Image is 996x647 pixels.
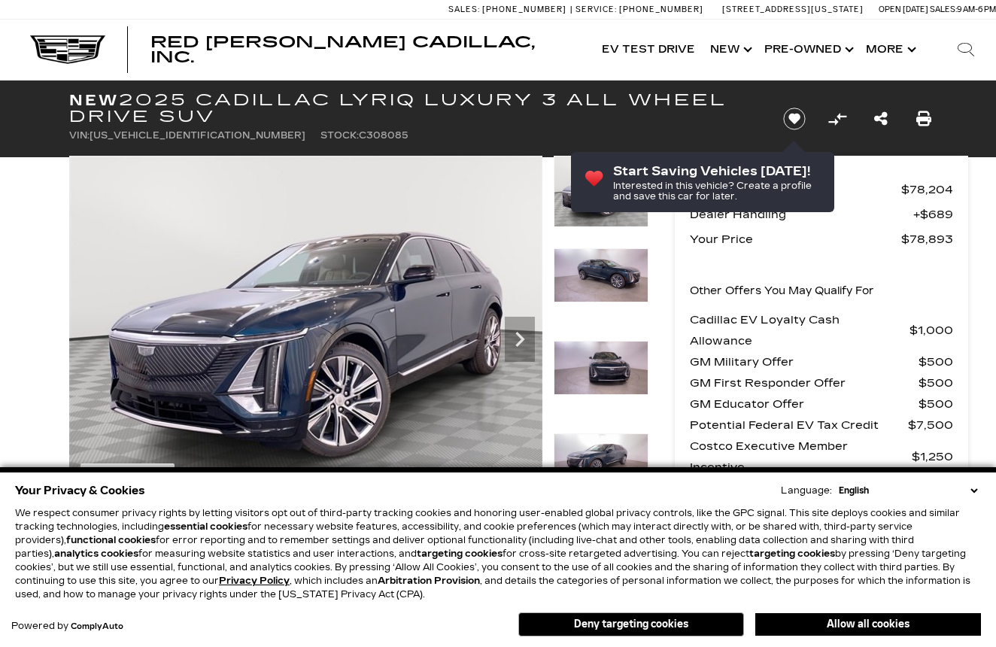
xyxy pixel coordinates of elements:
span: Open [DATE] [879,5,928,14]
span: GM Military Offer [690,351,919,372]
strong: functional cookies [66,535,156,545]
span: GM Educator Offer [690,393,919,415]
img: New 2025 Emerald Lake Metallic Cadillac Luxury 3 image 1 [69,156,542,511]
img: New 2025 Emerald Lake Metallic Cadillac Luxury 3 image 3 [554,341,648,395]
a: Potential Federal EV Tax Credit $7,500 [690,415,953,436]
a: Pre-Owned [757,20,858,80]
span: $7,500 [908,415,953,436]
a: Red [PERSON_NAME] Cadillac, Inc. [150,35,579,65]
span: Stock: [320,130,359,141]
span: Costco Executive Member Incentive [690,436,912,478]
span: [US_VEHICLE_IDENTIFICATION_NUMBER] [90,130,305,141]
span: VIN: [69,130,90,141]
strong: Arbitration Provision [378,576,480,586]
span: Service: [575,5,617,14]
select: Language Select [835,484,981,497]
span: $689 [913,204,953,225]
button: More [858,20,921,80]
a: Costco Executive Member Incentive $1,250 [690,436,953,478]
a: Service: [PHONE_NUMBER] [570,5,707,14]
img: New 2025 Emerald Lake Metallic Cadillac Luxury 3 image 4 [554,433,648,488]
span: GM First Responder Offer [690,372,919,393]
span: $500 [919,351,953,372]
strong: targeting cookies [417,548,503,559]
span: [PHONE_NUMBER] [619,5,703,14]
div: Next [505,317,535,362]
span: $1,000 [909,320,953,341]
a: Privacy Policy [219,576,290,586]
a: ComplyAuto [71,622,123,631]
span: C308085 [359,130,408,141]
span: Your Price [690,229,901,250]
a: Cadillac EV Loyalty Cash Allowance $1,000 [690,309,953,351]
img: New 2025 Emerald Lake Metallic Cadillac Luxury 3 image 2 [554,248,648,302]
div: Language: [781,486,832,495]
div: (47) Photos [80,463,175,500]
a: Dealer Handling $689 [690,204,953,225]
img: Cadillac Dark Logo with Cadillac White Text [30,35,105,64]
strong: targeting cookies [749,548,835,559]
a: Sales: [PHONE_NUMBER] [448,5,570,14]
span: Your Privacy & Cookies [15,480,145,501]
a: Share this New 2025 Cadillac LYRIQ Luxury 3 All Wheel Drive SUV [874,108,888,129]
span: $500 [919,393,953,415]
span: Red [PERSON_NAME] Cadillac, Inc. [150,33,535,66]
span: Sales: [930,5,957,14]
button: Allow all cookies [755,613,981,636]
a: [STREET_ADDRESS][US_STATE] [722,5,864,14]
a: GM First Responder Offer $500 [690,372,953,393]
a: GM Military Offer $500 [690,351,953,372]
span: Potential Federal EV Tax Credit [690,415,908,436]
strong: essential cookies [164,521,247,532]
a: GM Educator Offer $500 [690,393,953,415]
span: MSRP [690,179,901,200]
div: Powered by [11,621,123,631]
span: $500 [919,372,953,393]
strong: analytics cookies [54,548,138,559]
strong: New [69,91,119,109]
span: $1,250 [912,446,953,467]
span: Cadillac EV Loyalty Cash Allowance [690,309,909,351]
span: Sales: [448,5,480,14]
a: Print this New 2025 Cadillac LYRIQ Luxury 3 All Wheel Drive SUV [916,108,931,129]
button: Deny targeting cookies [518,612,744,636]
span: $78,204 [901,179,953,200]
span: $78,893 [901,229,953,250]
span: Dealer Handling [690,204,913,225]
h1: 2025 Cadillac LYRIQ Luxury 3 All Wheel Drive SUV [69,92,758,125]
a: MSRP $78,204 [690,179,953,200]
img: New 2025 Emerald Lake Metallic Cadillac Luxury 3 image 1 [554,156,648,227]
a: New [703,20,757,80]
button: Compare vehicle [826,108,849,130]
a: EV Test Drive [594,20,703,80]
span: 9 AM-6 PM [957,5,996,14]
p: Other Offers You May Qualify For [690,281,874,302]
a: Your Price $78,893 [690,229,953,250]
p: We respect consumer privacy rights by letting visitors opt out of third-party tracking cookies an... [15,506,981,601]
span: [PHONE_NUMBER] [482,5,566,14]
button: Save vehicle [778,107,811,131]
